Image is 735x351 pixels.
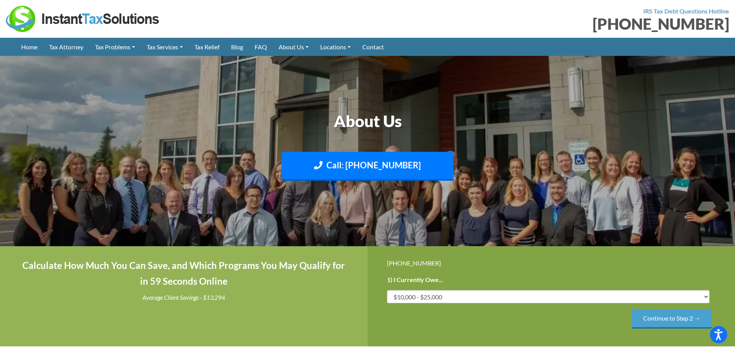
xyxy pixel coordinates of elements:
h1: About Us [154,110,582,133]
a: Instant Tax Solutions Logo [6,14,160,22]
label: 1) I Currently Owe... [387,276,443,284]
a: Tax Relief [189,38,225,56]
a: Home [15,38,43,56]
a: Blog [225,38,249,56]
a: About Us [273,38,314,56]
a: Tax Services [141,38,189,56]
img: Instant Tax Solutions Logo [6,6,160,32]
a: Contact [357,38,390,56]
h4: Calculate How Much You Can Save, and Which Programs You May Qualify for in 59 Seconds Online [19,258,348,289]
a: Locations [314,38,357,56]
div: [PHONE_NUMBER] [387,258,716,268]
a: FAQ [249,38,273,56]
strong: IRS Tax Debt Questions Hotline [643,7,729,15]
div: [PHONE_NUMBER] [373,16,730,32]
input: Continue to Step 2 → [632,309,712,329]
i: Average Client Savings - $13,294 [142,294,225,301]
a: Tax Problems [89,38,141,56]
a: Tax Attorney [43,38,89,56]
a: Call: [PHONE_NUMBER] [282,152,453,181]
